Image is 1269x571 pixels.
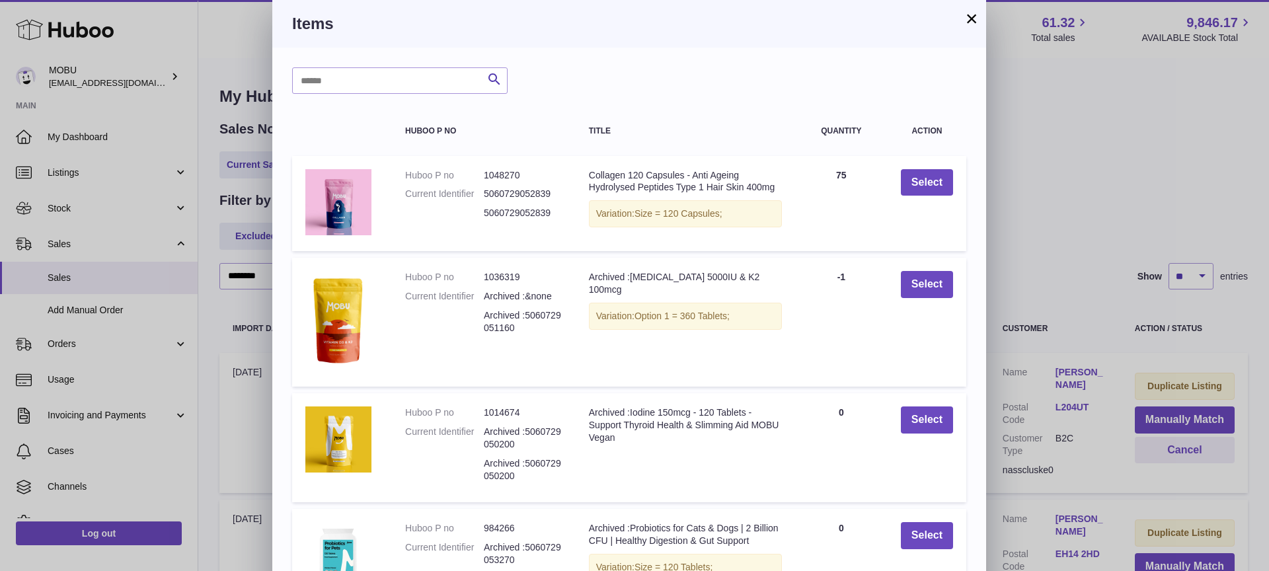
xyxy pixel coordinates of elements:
h3: Items [292,13,966,34]
dt: Current Identifier [405,290,484,303]
button: × [964,11,980,26]
button: Select [901,271,953,298]
img: Archived :Vitamin D3 5000IU & K2 100mcg [305,271,371,370]
dd: 1048270 [484,169,562,182]
dt: Current Identifier [405,426,484,451]
dt: Huboo P no [405,522,484,535]
th: Quantity [795,114,888,149]
th: Huboo P no [392,114,576,149]
th: Action [888,114,966,149]
dd: 1014674 [484,406,562,419]
button: Select [901,406,953,434]
dd: Archived :&none [484,290,562,303]
dt: Huboo P no [405,271,484,284]
img: Archived :Iodine 150mcg - 120 Tablets - Support Thyroid Health & Slimming Aid MOBU Vegan [305,406,371,473]
div: Archived :[MEDICAL_DATA] 5000IU & K2 100mcg [589,271,782,296]
div: Archived :Iodine 150mcg - 120 Tablets - Support Thyroid Health & Slimming Aid MOBU Vegan [589,406,782,444]
dd: Archived :5060729050200 [484,457,562,482]
dt: Huboo P no [405,169,484,182]
dd: 5060729052839 [484,188,562,200]
td: -1 [795,258,888,387]
button: Select [901,169,953,196]
dd: Archived :5060729051160 [484,309,562,334]
div: Collagen 120 Capsules - Anti Ageing Hydrolysed Peptides Type 1 Hair Skin 400mg [589,169,782,194]
div: Variation: [589,303,782,330]
img: Collagen 120 Capsules - Anti Ageing Hydrolysed Peptides Type 1 Hair Skin 400mg [305,169,371,235]
span: Option 1 = 360 Tablets; [634,311,730,321]
dt: Huboo P no [405,406,484,419]
dd: Archived :5060729050200 [484,426,562,451]
dt: Current Identifier [405,188,484,200]
div: Archived :Probiotics for Cats & Dogs | 2 Billion CFU | Healthy Digestion & Gut Support [589,522,782,547]
div: Variation: [589,200,782,227]
th: Title [576,114,795,149]
td: 0 [795,393,888,502]
dd: 1036319 [484,271,562,284]
td: 75 [795,156,888,252]
span: Size = 120 Capsules; [634,208,722,219]
dd: 5060729052839 [484,207,562,219]
dd: 984266 [484,522,562,535]
dt: Current Identifier [405,541,484,566]
button: Select [901,522,953,549]
dd: Archived :5060729053270 [484,541,562,566]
